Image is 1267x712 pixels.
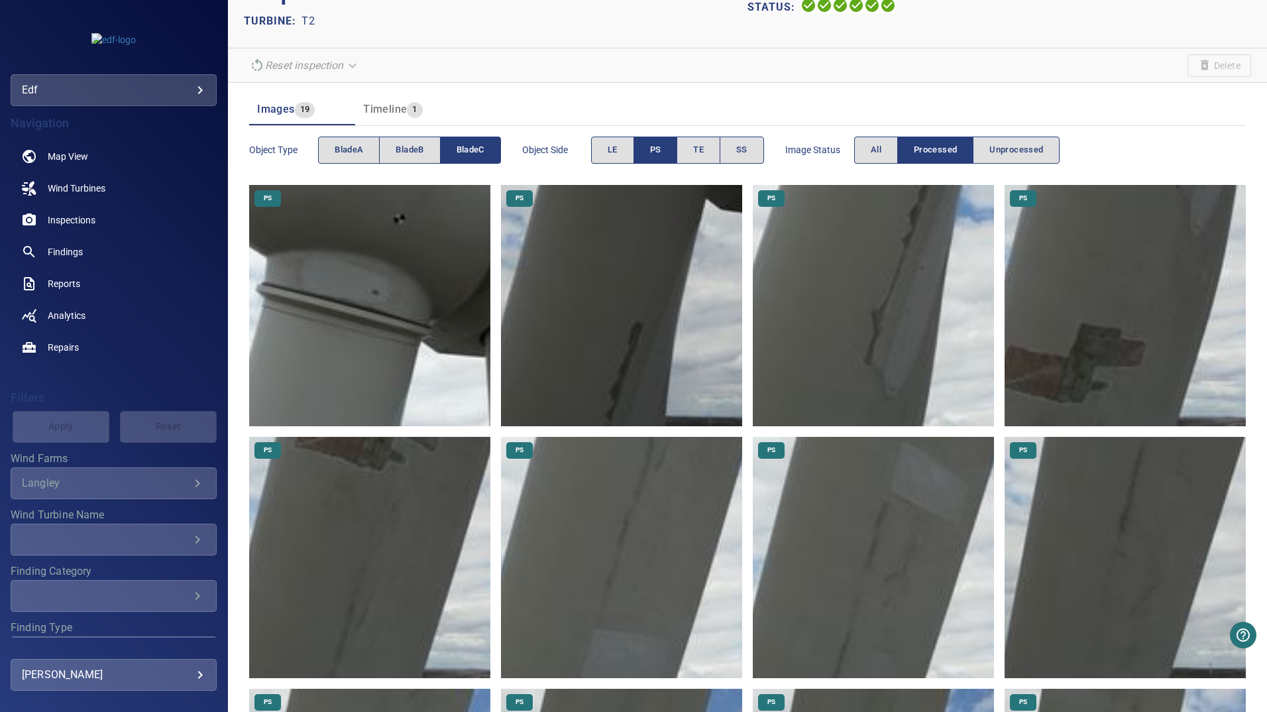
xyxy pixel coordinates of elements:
[256,697,280,707] span: PS
[244,13,302,29] p: TURBINE:
[396,143,423,158] span: bladeB
[48,213,95,227] span: Inspections
[854,137,898,164] button: All
[22,664,205,685] div: [PERSON_NAME]
[48,341,79,354] span: Repairs
[11,391,217,404] h4: Filters
[11,236,217,268] a: findings noActive
[335,143,363,158] span: bladeA
[11,453,217,464] label: Wind Farms
[91,33,136,46] img: edf-logo
[608,143,618,158] span: LE
[22,80,205,101] div: edf
[1011,697,1035,707] span: PS
[318,137,380,164] button: bladeA
[48,277,80,290] span: Reports
[1011,194,1035,203] span: PS
[318,137,501,164] div: objectType
[633,137,678,164] button: PS
[11,117,217,130] h4: Navigation
[1011,445,1035,455] span: PS
[407,102,422,117] span: 1
[22,477,190,489] div: Langley
[11,172,217,204] a: windturbines noActive
[522,143,591,156] span: Object Side
[785,143,854,156] span: Image Status
[379,137,440,164] button: bladeB
[508,194,531,203] span: PS
[591,137,634,164] button: LE
[11,141,217,172] a: map noActive
[11,467,217,499] div: Wind Farms
[295,102,315,117] span: 19
[244,54,364,77] div: Reset inspection
[693,143,704,158] span: TE
[854,137,1060,164] div: imageStatus
[736,143,747,158] span: SS
[48,309,85,322] span: Analytics
[257,103,294,115] span: Images
[48,182,105,195] span: Wind Turbines
[989,143,1043,158] span: Unprocessed
[11,580,217,612] div: Finding Category
[11,300,217,331] a: analytics noActive
[914,143,957,158] span: Processed
[1187,54,1251,77] span: Unable to delete the inspection due to your user permissions
[650,143,661,158] span: PS
[244,54,364,77] div: Unable to reset the inspection due to your user permissions
[759,697,783,707] span: PS
[720,137,764,164] button: SS
[11,623,217,633] label: Finding Type
[440,137,501,164] button: bladeC
[265,59,343,72] em: Reset inspection
[457,143,484,158] span: bladeC
[677,137,720,164] button: TE
[11,636,217,668] div: Finding Type
[11,524,217,556] div: Wind Turbine Name
[11,268,217,300] a: reports noActive
[11,204,217,236] a: inspections noActive
[591,137,764,164] div: objectSide
[871,143,881,158] span: All
[759,445,783,455] span: PS
[249,143,318,156] span: Object type
[11,331,217,363] a: repairs noActive
[508,697,531,707] span: PS
[48,150,88,163] span: Map View
[897,137,973,164] button: Processed
[11,74,217,106] div: edf
[48,245,83,259] span: Findings
[302,13,315,29] p: T2
[256,194,280,203] span: PS
[256,445,280,455] span: PS
[508,445,531,455] span: PS
[759,194,783,203] span: PS
[363,103,407,115] span: Timeline
[11,510,217,520] label: Wind Turbine Name
[973,137,1060,164] button: Unprocessed
[11,566,217,577] label: Finding Category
